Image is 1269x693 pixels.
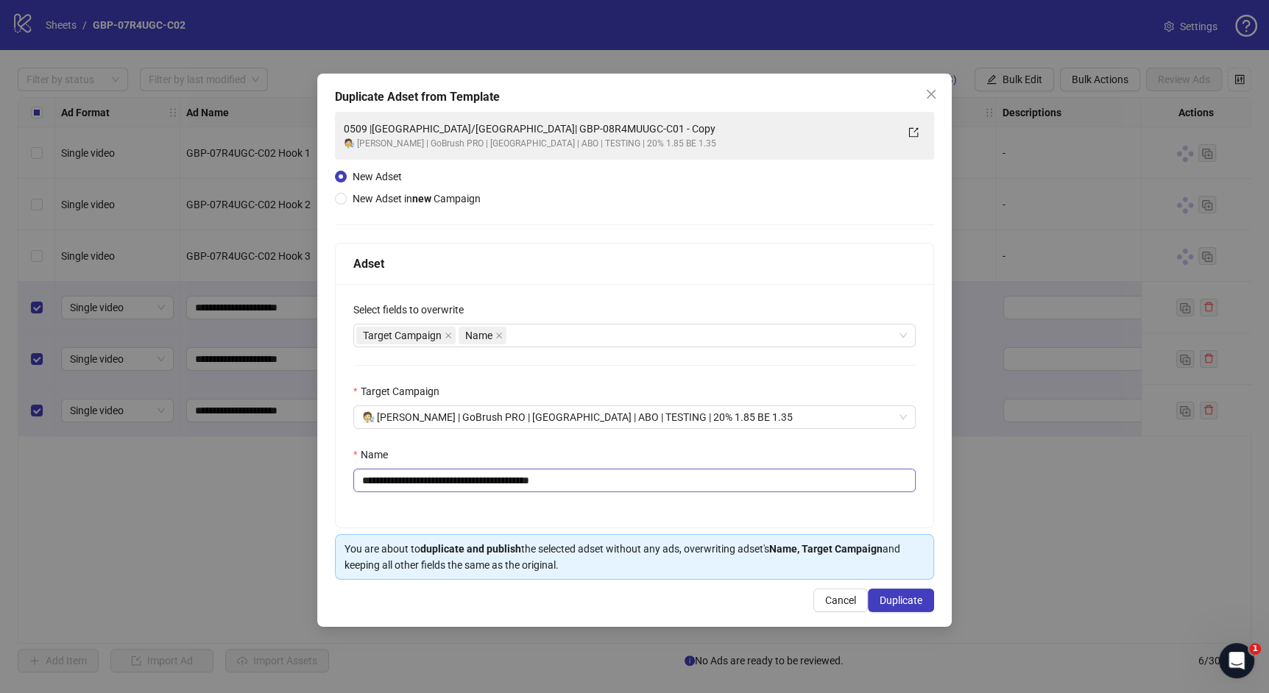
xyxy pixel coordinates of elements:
div: Duplicate Adset from Template [335,88,934,106]
span: Name [459,327,506,344]
strong: duplicate and publish [420,543,521,555]
button: Close [919,82,943,106]
label: Name [353,447,397,463]
span: Name [465,327,492,344]
span: close [495,332,503,339]
span: Target Campaign [363,327,442,344]
span: New Adset [353,171,402,182]
span: export [908,127,919,138]
span: close [925,88,937,100]
div: 🧑‍🔬 [PERSON_NAME] | GoBrush PRO | [GEOGRAPHIC_DATA] | ABO | TESTING | 20% 1.85 BE 1.35 [344,137,896,151]
span: New Adset in Campaign [353,193,481,205]
button: Cancel [813,589,868,612]
button: Duplicate [868,589,934,612]
div: 0509 |[GEOGRAPHIC_DATA]/[GEOGRAPHIC_DATA]| GBP-08R4MUUGC-C01 - Copy [344,121,896,137]
label: Target Campaign [353,383,448,399]
span: Cancel [825,594,856,606]
label: Select fields to overwrite [353,302,473,318]
span: 🧑‍🔬 JOAN | GoBrush PRO | US | ABO | TESTING | 20% 1.85 BE 1.35 [362,406,907,428]
div: Adset [353,255,916,273]
span: close [445,332,452,339]
span: Duplicate [880,594,922,606]
strong: new [412,193,431,205]
span: 1 [1249,643,1261,655]
strong: Name, Target Campaign [769,543,883,555]
div: You are about to the selected adset without any ads, overwriting adset's and keeping all other fi... [344,541,925,573]
input: Name [353,469,916,492]
span: Target Campaign [356,327,456,344]
iframe: Intercom live chat [1219,643,1254,678]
